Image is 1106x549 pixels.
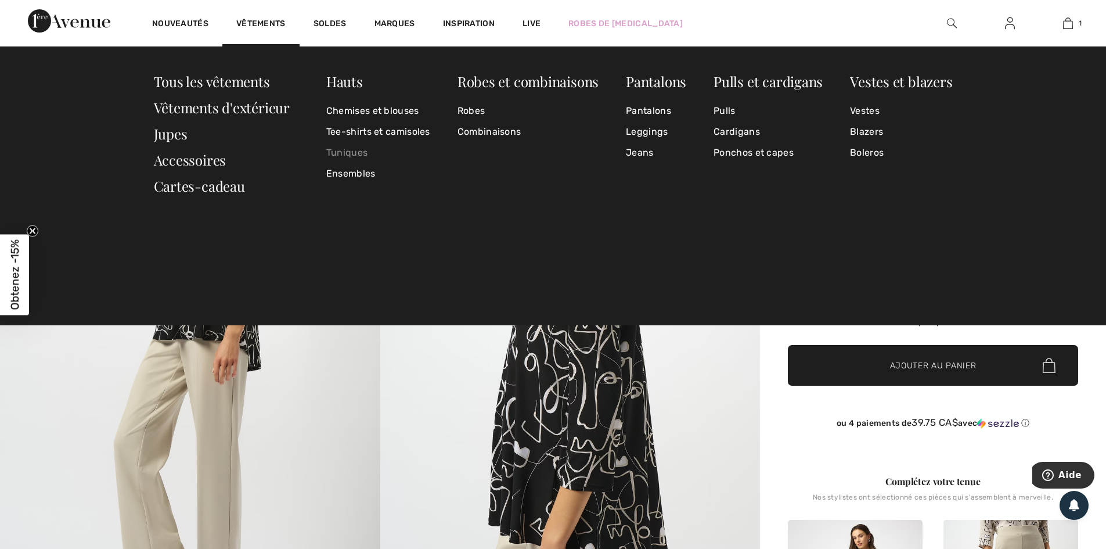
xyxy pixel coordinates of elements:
[326,101,430,121] a: Chemises et blouses
[626,101,686,121] a: Pantalons
[947,16,957,30] img: recherche
[374,19,415,31] a: Marques
[154,72,270,91] a: Tous les vêtements
[154,177,245,195] a: Cartes-cadeau
[788,493,1078,511] div: Nos stylistes ont sélectionné ces pièces qui s'assemblent à merveille.
[326,121,430,142] a: Tee-shirts et camisoles
[788,417,1078,429] div: ou 4 paiements de avec
[714,142,823,163] a: Ponchos et capes
[1039,16,1096,30] a: 1
[457,101,599,121] a: Robes
[152,19,208,31] a: Nouveautés
[28,9,110,33] img: 1ère Avenue
[714,121,823,142] a: Cardigans
[326,142,430,163] a: Tuniques
[626,142,686,163] a: Jeans
[912,417,958,428] span: 39.75 CA$
[714,101,823,121] a: Pulls
[8,239,21,310] span: Obtenez -15%
[788,417,1078,433] div: ou 4 paiements de39.75 CA$avecSezzle Cliquez pour en savoir plus sur Sezzle
[326,163,430,184] a: Ensembles
[154,150,226,169] a: Accessoires
[1079,18,1082,28] span: 1
[154,98,290,117] a: Vêtements d'extérieur
[850,142,952,163] a: Boleros
[626,121,686,142] a: Leggings
[326,72,363,91] a: Hauts
[27,225,38,236] button: Close teaser
[996,16,1024,31] a: Se connecter
[1043,358,1055,373] img: Bag.svg
[314,19,347,31] a: Soldes
[850,121,952,142] a: Blazers
[890,360,977,372] span: Ajouter au panier
[236,19,286,31] a: Vêtements
[850,72,952,91] a: Vestes et blazers
[1005,16,1015,30] img: Mes infos
[457,72,599,91] a: Robes et combinaisons
[977,418,1019,429] img: Sezzle
[1032,462,1094,491] iframe: Ouvre un widget dans lequel vous pouvez trouver plus d’informations
[443,19,495,31] span: Inspiration
[154,124,188,143] a: Jupes
[1063,16,1073,30] img: Mon panier
[788,345,1078,386] button: Ajouter au panier
[714,72,823,91] a: Pulls et cardigans
[523,17,541,30] a: Live
[626,72,686,91] a: Pantalons
[568,17,683,30] a: Robes de [MEDICAL_DATA]
[850,101,952,121] a: Vestes
[457,121,599,142] a: Combinaisons
[788,475,1078,489] div: Complétez votre tenue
